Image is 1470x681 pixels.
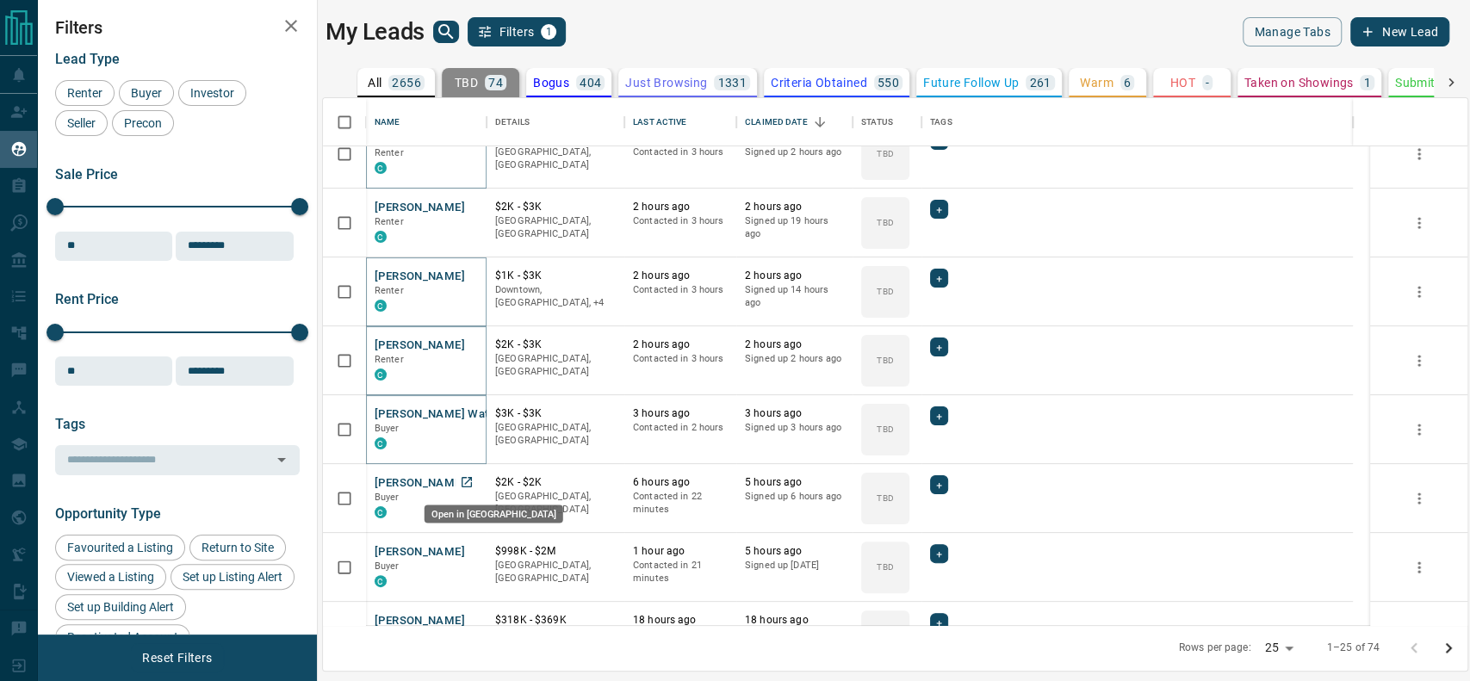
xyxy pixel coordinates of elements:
[936,338,942,356] span: +
[745,406,844,421] p: 3 hours ago
[495,283,616,310] p: North York, West End, Toronto, Vaughan
[633,475,728,490] p: 6 hours ago
[633,98,686,146] div: Last Active
[55,17,300,38] h2: Filters
[633,337,728,352] p: 2 hours ago
[1431,631,1466,666] button: Go to next page
[368,77,381,89] p: All
[633,145,728,159] p: Contacted in 3 hours
[1327,641,1380,655] p: 1–25 of 74
[745,421,844,435] p: Signed up 3 hours ago
[1243,17,1341,46] button: Manage Tabs
[745,98,808,146] div: Claimed Date
[375,337,465,354] button: [PERSON_NAME]
[930,475,948,494] div: +
[1029,77,1051,89] p: 261
[392,77,421,89] p: 2656
[61,630,184,644] span: Reactivated Account
[1406,141,1432,167] button: more
[495,490,616,517] p: [GEOGRAPHIC_DATA], [GEOGRAPHIC_DATA]
[1406,279,1432,305] button: more
[1350,17,1449,46] button: New Lead
[178,80,246,106] div: Investor
[745,559,844,573] p: Signed up [DATE]
[375,544,465,560] button: [PERSON_NAME]
[375,354,404,365] span: Renter
[55,51,120,67] span: Lead Type
[936,407,942,424] span: +
[375,216,404,227] span: Renter
[930,613,948,632] div: +
[1080,77,1113,89] p: Warm
[375,437,387,449] div: condos.ca
[375,506,387,518] div: condos.ca
[930,406,948,425] div: +
[745,613,844,628] p: 18 hours ago
[936,201,942,218] span: +
[375,285,404,296] span: Renter
[61,570,160,584] span: Viewed a Listing
[580,77,601,89] p: 404
[375,406,499,423] button: [PERSON_NAME] Water
[745,544,844,559] p: 5 hours ago
[736,98,853,146] div: Claimed Date
[1406,348,1432,374] button: more
[624,98,736,146] div: Last Active
[455,77,478,89] p: TBD
[633,544,728,559] p: 1 hour ago
[745,269,844,283] p: 2 hours ago
[55,535,185,560] div: Favourited a Listing
[1406,623,1432,649] button: more
[55,291,119,307] span: Rent Price
[495,337,616,352] p: $2K - $3K
[189,535,286,560] div: Return to Site
[930,544,948,563] div: +
[55,505,161,522] span: Opportunity Type
[745,214,844,241] p: Signed up 19 hours ago
[495,475,616,490] p: $2K - $2K
[375,269,465,285] button: [PERSON_NAME]
[936,614,942,631] span: +
[375,300,387,312] div: condos.ca
[877,147,893,160] p: TBD
[55,110,108,136] div: Seller
[171,564,295,590] div: Set up Listing Alert
[633,269,728,283] p: 2 hours ago
[745,145,844,159] p: Signed up 2 hours ago
[543,26,555,38] span: 1
[131,643,223,672] button: Reset Filters
[936,545,942,562] span: +
[853,98,921,146] div: Status
[495,98,530,146] div: Details
[177,570,288,584] span: Set up Listing Alert
[375,560,400,572] span: Buyer
[1257,635,1299,660] div: 25
[488,77,503,89] p: 74
[495,406,616,421] p: $3K - $3K
[745,352,844,366] p: Signed up 2 hours ago
[633,200,728,214] p: 2 hours ago
[375,613,465,629] button: [PERSON_NAME]
[495,559,616,585] p: [GEOGRAPHIC_DATA], [GEOGRAPHIC_DATA]
[468,17,567,46] button: Filters1
[633,406,728,421] p: 3 hours ago
[633,352,728,366] p: Contacted in 3 hours
[1406,554,1432,580] button: more
[118,116,168,130] span: Precon
[487,98,624,146] div: Details
[877,216,893,229] p: TBD
[375,423,400,434] span: Buyer
[61,116,102,130] span: Seller
[1170,77,1195,89] p: HOT
[495,214,616,241] p: [GEOGRAPHIC_DATA], [GEOGRAPHIC_DATA]
[55,416,85,432] span: Tags
[936,269,942,287] span: +
[375,492,400,503] span: Buyer
[877,560,893,573] p: TBD
[771,77,867,89] p: Criteria Obtained
[1244,77,1354,89] p: Taken on Showings
[717,77,747,89] p: 1331
[930,269,948,288] div: +
[930,200,948,219] div: +
[808,110,832,134] button: Sort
